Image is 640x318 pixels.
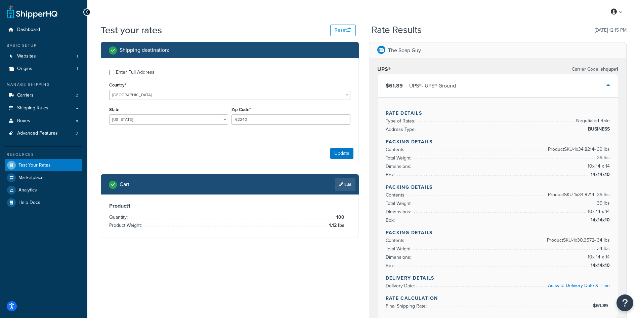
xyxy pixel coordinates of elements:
span: Marketplace [18,175,44,181]
span: 3 [76,131,78,136]
span: 1 [77,54,78,59]
h3: Product 1 [109,203,350,209]
a: Help Docs [5,197,82,209]
button: Reset [330,25,356,36]
span: Contents: [386,237,407,244]
span: 1 [77,66,78,72]
h1: Test your rates [101,24,162,37]
span: Total Weight: [386,200,413,207]
span: $61.89 [386,82,403,90]
a: Dashboard [5,24,82,36]
a: Test Your Rates [5,159,82,171]
a: Shipping Rules [5,102,82,114]
span: Analytics [18,187,37,193]
h4: Delivery Details [386,275,610,282]
span: Total Weight: [386,154,413,162]
span: 10 x 14 x 14 [586,162,610,170]
h4: Packing Details [386,138,610,145]
span: Product SKU-1 x 34.8214 - 39 lbs [546,191,610,199]
span: Shipping Rules [17,105,48,111]
a: Activate Delivery Date & Time [548,282,610,289]
span: 2 [76,93,78,98]
p: The Soap Guy [388,46,421,55]
div: Manage Shipping [5,82,82,87]
span: Address Type: [386,126,417,133]
label: Country* [109,82,126,87]
span: Product Weight: [109,222,143,229]
span: Product SKU-1 x 34.8214 - 39 lbs [546,145,610,153]
span: Advanced Features [17,131,58,136]
span: Negotiated Rate [574,117,610,125]
li: Websites [5,50,82,63]
h2: Rate Results [372,25,422,35]
div: Basic Setup [5,43,82,48]
span: Contents: [386,146,407,153]
a: Analytics [5,184,82,196]
span: Help Docs [18,200,40,206]
span: 14x14x10 [589,216,610,224]
p: Carrier Code: [572,65,618,74]
a: Websites1 [5,50,82,63]
li: Origins [5,63,82,75]
span: Dimensions: [386,208,413,215]
span: Type of Rates: [386,117,417,125]
span: 1.12 lbs [327,221,344,229]
span: BUSINESS [586,125,610,133]
span: $61.89 [593,302,610,309]
div: Resources [5,152,82,157]
div: UPS® - UPS® Ground [409,81,456,91]
a: Advanced Features3 [5,127,82,140]
div: Enter Full Address [116,68,155,77]
span: Box: [386,217,396,224]
h2: Cart : [120,181,131,187]
span: Quantity: [109,214,129,221]
span: Box: [386,262,396,269]
a: Origins1 [5,63,82,75]
span: Dimensions: [386,163,413,170]
input: Enter Full Address [109,70,114,75]
span: Origins [17,66,32,72]
span: Box: [386,171,396,178]
button: Update [330,148,353,159]
h4: Packing Details [386,229,610,236]
p: [DATE] 12:15 PM [595,26,627,35]
span: Boxes [17,118,30,124]
span: 14x14x10 [589,171,610,179]
span: 10 x 14 x 14 [586,208,610,216]
span: Total Weight: [386,245,413,252]
span: Dimensions: [386,254,413,261]
span: 10 x 14 x 14 [586,253,610,261]
span: 34 lbs [595,245,610,253]
label: Zip Code* [231,107,251,112]
li: Advanced Features [5,127,82,140]
span: shqups1 [599,66,618,73]
a: Carriers2 [5,89,82,102]
span: Contents: [386,191,407,199]
span: 14x14x10 [589,261,610,270]
span: Final Shipping Rate: [386,303,428,310]
span: Websites [17,54,36,59]
h2: Shipping destination : [120,47,169,53]
h4: Rate Calculation [386,295,610,302]
a: Edit [335,178,355,191]
label: State [109,107,119,112]
h4: Packing Details [386,184,610,191]
h4: Rate Details [386,110,610,117]
span: Test Your Rates [18,163,51,168]
h3: UPS® [377,66,391,73]
li: Carriers [5,89,82,102]
span: Dashboard [17,27,40,33]
span: 39 lbs [595,199,610,207]
span: Carriers [17,93,34,98]
a: Boxes [5,115,82,127]
span: Product SKU-1 x 30.3572 - 34 lbs [545,236,610,244]
span: 39 lbs [595,154,610,162]
a: Marketplace [5,172,82,184]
